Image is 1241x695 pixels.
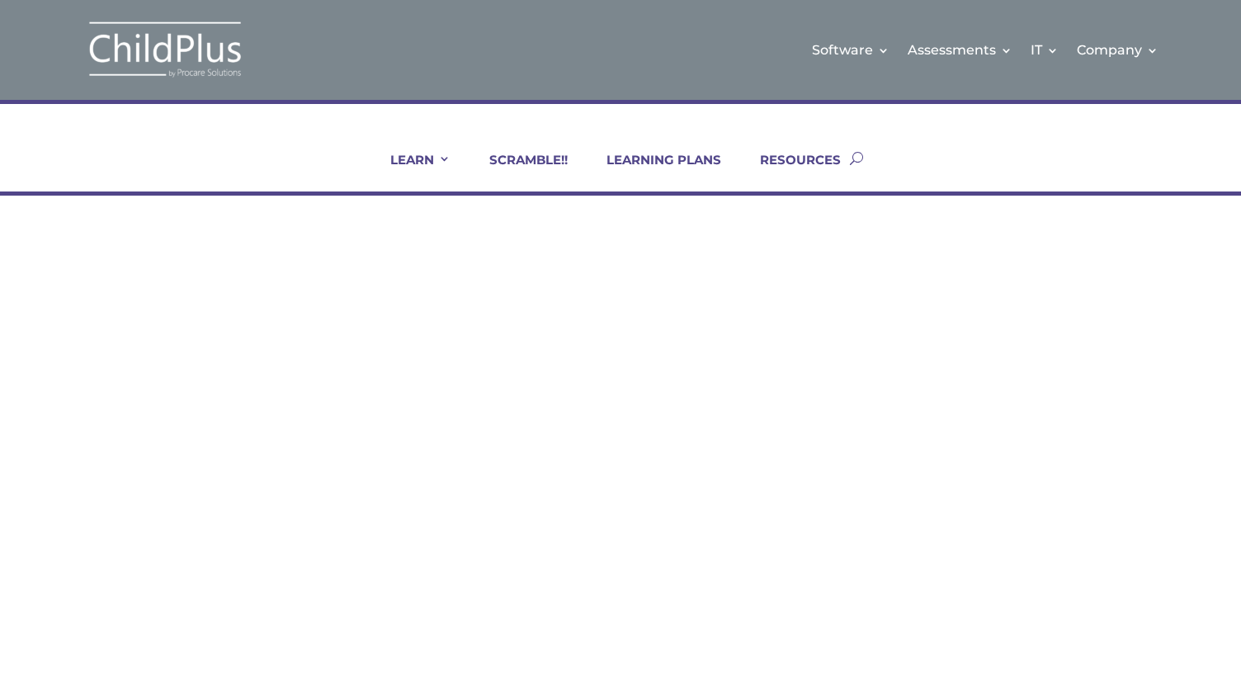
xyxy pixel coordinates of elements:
a: Software [812,17,889,83]
a: SCRAMBLE!! [469,152,568,191]
a: Assessments [908,17,1012,83]
a: LEARN [370,152,451,191]
a: IT [1031,17,1059,83]
a: RESOURCES [739,152,841,191]
a: Company [1077,17,1158,83]
a: LEARNING PLANS [586,152,721,191]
